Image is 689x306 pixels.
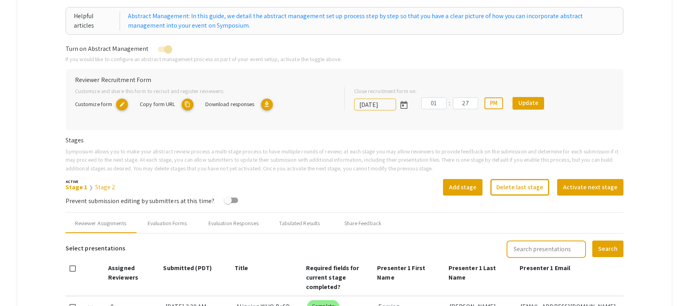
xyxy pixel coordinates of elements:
span: Assigned Reviewers [108,264,138,282]
button: Add stage [443,179,482,196]
button: PM [484,97,503,109]
label: Close recruitment form on: [354,87,417,95]
span: Prevent submission editing by submitters at this time? [66,197,214,205]
span: Download responses [205,100,255,108]
a: Stage 1 [66,183,88,191]
p: Customize and share this form to recruit and register reviewers: [75,87,332,95]
div: Helpful articles [74,11,120,30]
span: Copy form URL [140,100,175,108]
p: Symposium allows you to make your abstract review process a multi-stage process to have multiple ... [66,147,623,173]
span: Turn on Abstract Management [66,45,149,53]
mat-icon: copy URL [182,99,193,110]
a: Abstract Management: In this guide, we detail the abstract management set up process step by step... [128,11,615,30]
div: Share Feedback [344,219,381,228]
button: Activate next stage [557,179,623,196]
div: : [447,99,453,108]
h6: Reviewer Recruitment Form [75,76,614,84]
button: Search [592,241,623,257]
p: If you would like to configure an abstract management process as part of your event setup, activa... [66,55,623,63]
div: Reviewer Assignments [75,219,126,228]
h6: Select presentations [66,240,125,257]
span: Presenter 1 First Name [377,264,425,282]
h6: Stages [66,136,623,144]
span: Customize form [75,100,112,108]
mat-icon: copy URL [116,99,128,110]
span: Submitted (PDT) [163,264,212,272]
span: Required fields for current stage completed? [306,264,359,291]
span: ❯ [89,184,93,191]
input: Minutes [453,97,478,109]
div: Tabulated Results [279,219,320,228]
span: Presenter 1 Last Name [449,264,496,282]
input: Search presentations [507,241,586,258]
mat-icon: Export responses [261,99,273,110]
div: Evaluation Forms [148,219,187,228]
span: Presenter 1 Email [520,264,570,272]
button: Open calendar [396,97,412,113]
button: Delete last stage [490,179,549,196]
iframe: Chat [6,271,34,300]
div: Evaluation Responses [208,219,259,228]
span: Title [235,264,248,272]
a: Stage 2 [95,183,116,191]
input: Hours [421,97,447,109]
button: Update [513,97,544,110]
